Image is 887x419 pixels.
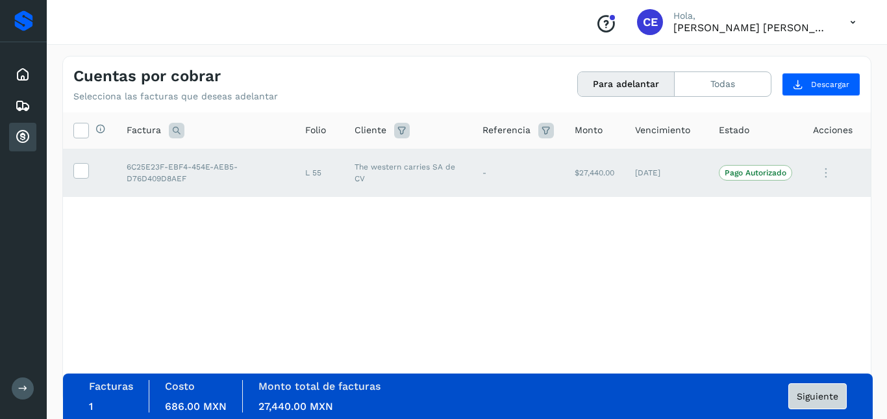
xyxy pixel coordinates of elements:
button: Para adelantar [578,72,675,96]
span: Referencia [482,123,531,137]
td: - [472,149,564,197]
span: Monto [575,123,603,137]
h4: Cuentas por cobrar [73,67,221,86]
span: Cliente [355,123,386,137]
label: Monto total de facturas [258,380,381,392]
button: Siguiente [788,383,847,409]
span: Folio [305,123,326,137]
p: Hola, [673,10,829,21]
span: 686.00 MXN [165,400,227,413]
button: Descargar [782,73,860,96]
div: Cuentas por cobrar [9,123,36,151]
span: Descargar [811,79,849,90]
p: Selecciona las facturas que deseas adelantar [73,91,278,102]
td: $27,440.00 [564,149,625,197]
span: 1 [89,400,93,413]
p: Pago Autorizado [725,168,786,177]
p: CLAUDIA ELIZABETH SANCHEZ RAMIREZ [673,21,829,34]
td: [DATE] [625,149,708,197]
span: Factura [127,123,161,137]
span: Siguiente [797,392,838,401]
label: Facturas [89,380,133,392]
span: 27,440.00 MXN [258,400,333,413]
div: Inicio [9,60,36,89]
span: Vencimiento [635,123,690,137]
span: Estado [719,123,749,137]
span: Acciones [813,123,853,137]
label: Costo [165,380,195,392]
button: Todas [675,72,771,96]
td: 6C25E23F-EBF4-454E-AEB5-D76D409D8AEF [116,149,295,197]
div: Embarques [9,92,36,120]
td: The western carries SA de CV [344,149,472,197]
td: L 55 [295,149,344,197]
